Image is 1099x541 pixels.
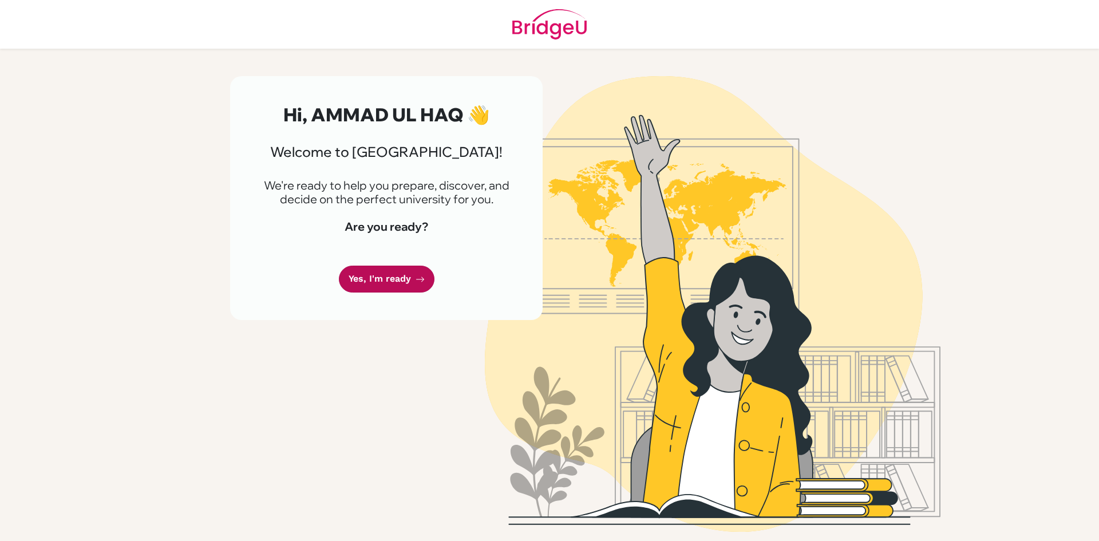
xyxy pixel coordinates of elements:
h3: Welcome to [GEOGRAPHIC_DATA]! [258,144,515,160]
img: Welcome to Bridge U [386,76,1039,532]
h4: Are you ready? [258,220,515,234]
a: Yes, I'm ready [339,266,434,293]
h2: Hi, AMMAD UL HAQ 👋 [258,104,515,125]
p: We're ready to help you prepare, discover, and decide on the perfect university for you. [258,179,515,206]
